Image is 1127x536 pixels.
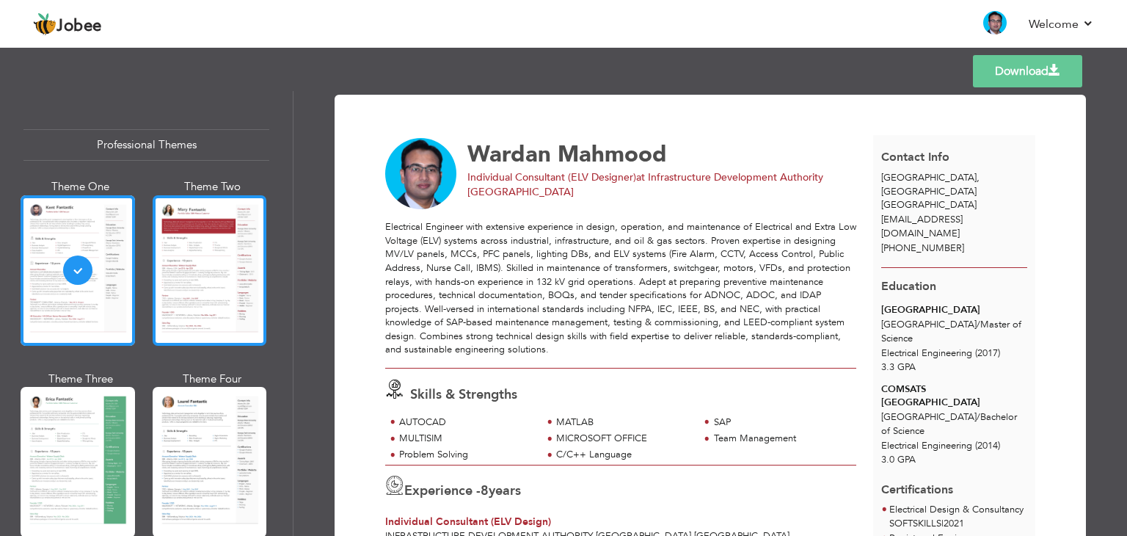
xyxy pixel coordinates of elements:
[881,242,964,255] span: [PHONE_NUMBER]
[975,347,1000,360] span: (2017)
[881,439,972,452] span: Electrical Engineering
[556,432,690,446] div: MICROSOFT OFFICE
[410,385,517,404] span: Skills & Strengths
[399,416,533,430] div: AUTOCAD
[156,179,270,195] div: Theme Two
[714,432,848,446] div: Team Management
[881,361,916,374] span: 3.3 GPA
[467,170,823,199] span: at Infrastructure Development Authority [GEOGRAPHIC_DATA]
[881,318,1021,345] span: [GEOGRAPHIC_DATA] Master of Science
[385,220,856,357] div: Electrical Engineer with extensive experience in design, operation, and maintenance of Electrical...
[881,410,1017,438] span: [GEOGRAPHIC_DATA] Bachelor of Science
[399,432,533,446] div: MULTISIM
[881,213,963,240] span: [EMAIL_ADDRESS][DOMAIN_NAME]
[881,303,1027,317] div: [GEOGRAPHIC_DATA]
[23,179,138,195] div: Theme One
[881,453,916,466] span: 3.0 GPA
[385,138,457,210] img: No image
[33,12,56,36] img: jobee.io
[558,139,667,170] span: Mahmood
[889,503,1024,516] span: Electrical Design & Consultancy
[56,18,102,35] span: Jobee
[881,471,953,499] span: Certifications
[556,448,690,462] div: C/C++ Language
[23,129,269,161] div: Professional Themes
[941,517,944,530] span: |
[385,515,551,529] span: Individual Consultant (ELV Design)
[399,448,533,462] div: Problem Solving
[467,139,551,170] span: Wardan
[481,482,489,500] span: 8
[973,55,1082,87] a: Download
[881,347,972,360] span: Electrical Engineering
[881,149,949,165] span: Contact Info
[23,372,138,387] div: Theme Three
[873,171,1036,212] div: [GEOGRAPHIC_DATA]
[481,482,521,501] label: years
[467,170,636,184] span: Individual Consultant (ELV Designer)
[404,482,481,500] span: Experience -
[977,318,980,331] span: /
[881,171,977,184] span: [GEOGRAPHIC_DATA]
[881,278,936,294] span: Education
[977,171,980,184] span: ,
[156,372,270,387] div: Theme Four
[714,416,848,430] div: SAP
[975,439,1000,452] span: (2014)
[33,12,102,36] a: Jobee
[977,410,980,424] span: /
[1029,15,1094,33] a: Welcome
[881,198,977,211] span: [GEOGRAPHIC_DATA]
[881,383,1027,410] div: COMSATS [GEOGRAPHIC_DATA]
[556,416,690,430] div: MATLAB
[889,517,1024,532] p: SOFTSKILLS 2021
[983,11,1007,35] img: Profile Img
